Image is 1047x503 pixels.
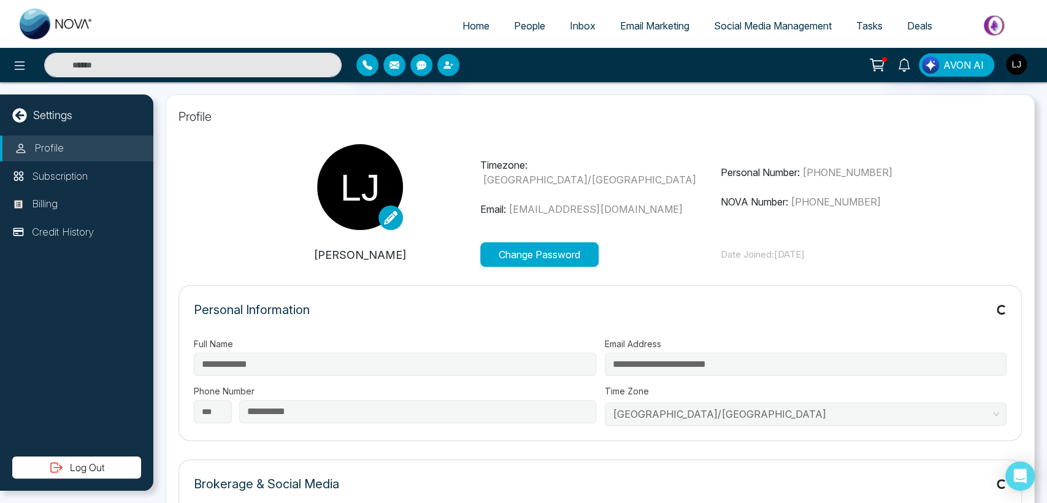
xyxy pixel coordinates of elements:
[32,169,88,185] p: Subscription
[714,20,832,32] span: Social Media Management
[32,225,94,240] p: Credit History
[240,247,480,263] p: [PERSON_NAME]
[514,20,545,32] span: People
[32,196,58,212] p: Billing
[450,14,502,37] a: Home
[34,140,64,156] p: Profile
[620,20,689,32] span: Email Marketing
[605,337,1007,350] label: Email Address
[194,475,339,493] p: Brokerage & Social Media
[194,301,310,319] p: Personal Information
[856,20,883,32] span: Tasks
[943,58,984,72] span: AVON AI
[20,9,93,39] img: Nova CRM Logo
[907,20,932,32] span: Deals
[178,107,1022,126] p: Profile
[480,158,721,187] p: Timezone:
[12,456,141,478] button: Log Out
[605,385,1007,397] label: Time Zone
[480,202,721,217] p: Email:
[844,14,895,37] a: Tasks
[702,14,844,37] a: Social Media Management
[613,405,999,423] span: Asia/Kolkata
[194,385,596,397] label: Phone Number
[502,14,558,37] a: People
[1005,461,1035,491] div: Open Intercom Messenger
[508,203,683,215] span: [EMAIL_ADDRESS][DOMAIN_NAME]
[480,242,599,267] button: Change Password
[922,56,939,74] img: Lead Flow
[608,14,702,37] a: Email Marketing
[720,194,961,209] p: NOVA Number:
[194,337,596,350] label: Full Name
[558,14,608,37] a: Inbox
[720,248,961,262] p: Date Joined: [DATE]
[951,12,1040,39] img: Market-place.gif
[919,53,994,77] button: AVON AI
[895,14,945,37] a: Deals
[462,20,489,32] span: Home
[33,107,72,123] p: Settings
[720,165,961,180] p: Personal Number:
[483,174,696,186] span: [GEOGRAPHIC_DATA]/[GEOGRAPHIC_DATA]
[1006,54,1027,75] img: User Avatar
[802,166,892,179] span: [PHONE_NUMBER]
[570,20,596,32] span: Inbox
[790,196,880,208] span: [PHONE_NUMBER]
